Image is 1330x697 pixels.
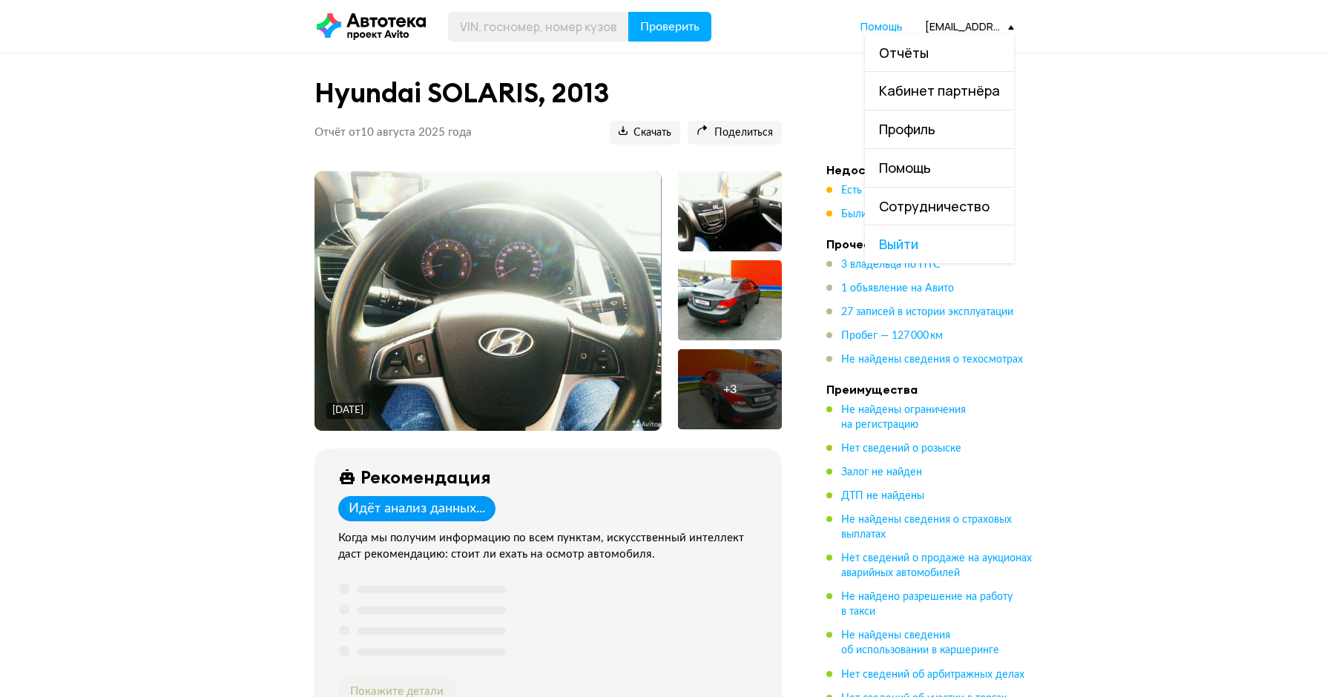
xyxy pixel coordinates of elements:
button: Проверить [628,12,711,42]
input: VIN, госномер, номер кузова [448,12,629,42]
span: Не найдены сведения о техосмотрах [841,354,1023,365]
span: Поделиться [697,126,773,140]
span: Не найдены сведения о страховых выплатах [841,515,1012,540]
span: Сотрудничество [879,197,990,215]
span: Скачать [619,126,671,140]
span: 1 объявление на Авито [841,283,954,294]
a: Помощь [860,19,903,34]
span: Покажите детали [350,686,444,697]
h4: Прочее [826,237,1034,251]
span: Выйти [865,225,1014,263]
div: + 3 [723,382,737,397]
h1: Hyundai SOLARIS, 2013 [315,77,782,109]
p: Отчёт от 10 августа 2025 года [315,125,472,140]
span: Были кузовные ремонты [841,209,961,219]
span: 27 записей в истории эксплуатации [841,307,1013,317]
span: Нет сведений о продаже на аукционах аварийных автомобилей [841,553,1032,578]
a: Сотрудничество [865,188,1014,225]
h4: Преимущества [826,382,1034,397]
span: Помощь [860,19,903,33]
span: Есть расчёты стоимости ремонта [841,185,1001,196]
div: Идёт анализ данных... [349,501,485,517]
span: 3 владельца по ПТС [841,260,941,270]
span: Проверить [640,21,699,33]
span: Не найдено разрешение на работу в такси [841,592,1013,617]
span: Залог не найден [841,467,922,478]
a: Профиль [865,110,1014,148]
div: Когда мы получим информацию по всем пунктам, искусственный интеллект даст рекомендацию: стоит ли ... [338,530,764,563]
span: Не найдены ограничения на регистрацию [841,405,966,430]
span: Не найдены сведения об использовании в каршеринге [841,630,999,655]
span: Нет сведений о розыске [841,443,961,454]
a: Помощь [865,149,1014,187]
a: Отчёты [865,34,1014,72]
span: Кабинет партнёра [879,82,1000,99]
button: Скачать [610,121,680,145]
div: [EMAIL_ADDRESS][DOMAIN_NAME] [925,19,1014,33]
div: Рекомендация [361,466,491,487]
span: Пробег — 127 000 км [841,331,943,341]
div: [DATE] [332,404,363,417]
span: ДТП не найдены [841,491,924,501]
span: Отчёты [879,44,929,62]
span: Помощь [879,159,931,176]
span: Нет сведений об арбитражных делах [841,670,1024,680]
button: Поделиться [688,121,782,145]
span: Профиль [879,120,935,138]
img: Main car [315,171,661,431]
a: Кабинет партнёра [865,72,1014,110]
h4: Недостатки [826,162,1034,177]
